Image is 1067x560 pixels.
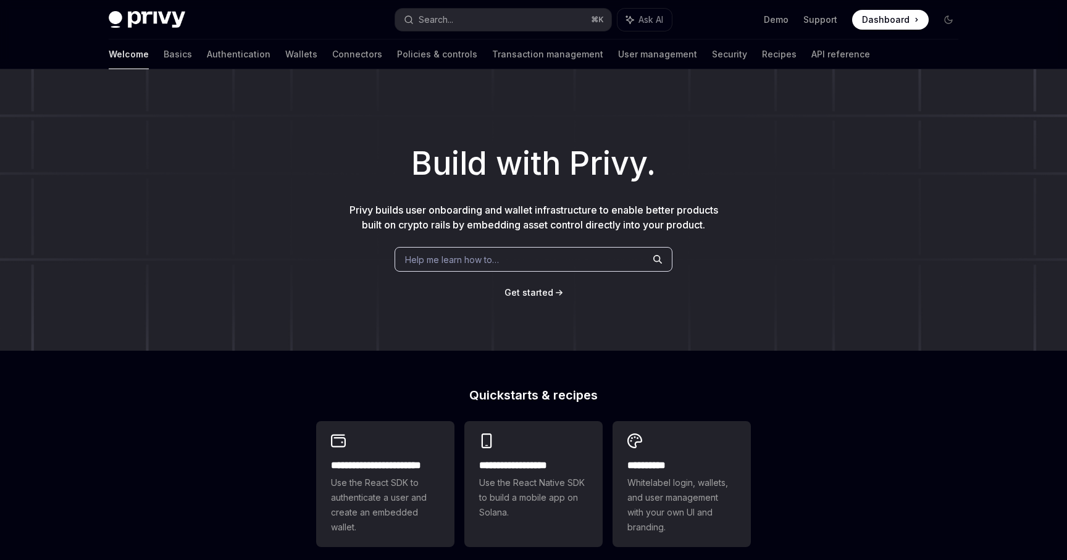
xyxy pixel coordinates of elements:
[419,12,453,27] div: Search...
[618,40,697,69] a: User management
[504,286,553,299] a: Get started
[939,10,958,30] button: Toggle dark mode
[405,253,499,266] span: Help me learn how to…
[164,40,192,69] a: Basics
[803,14,837,26] a: Support
[207,40,270,69] a: Authentication
[397,40,477,69] a: Policies & controls
[109,40,149,69] a: Welcome
[285,40,317,69] a: Wallets
[712,40,747,69] a: Security
[852,10,929,30] a: Dashboard
[811,40,870,69] a: API reference
[349,204,718,231] span: Privy builds user onboarding and wallet infrastructure to enable better products built on crypto ...
[638,14,663,26] span: Ask AI
[591,15,604,25] span: ⌘ K
[762,40,797,69] a: Recipes
[617,9,672,31] button: Ask AI
[109,11,185,28] img: dark logo
[331,475,440,535] span: Use the React SDK to authenticate a user and create an embedded wallet.
[627,475,736,535] span: Whitelabel login, wallets, and user management with your own UI and branding.
[464,421,603,547] a: **** **** **** ***Use the React Native SDK to build a mobile app on Solana.
[316,389,751,401] h2: Quickstarts & recipes
[862,14,910,26] span: Dashboard
[479,475,588,520] span: Use the React Native SDK to build a mobile app on Solana.
[20,140,1047,188] h1: Build with Privy.
[492,40,603,69] a: Transaction management
[613,421,751,547] a: **** *****Whitelabel login, wallets, and user management with your own UI and branding.
[764,14,789,26] a: Demo
[332,40,382,69] a: Connectors
[395,9,611,31] button: Search...⌘K
[504,287,553,298] span: Get started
